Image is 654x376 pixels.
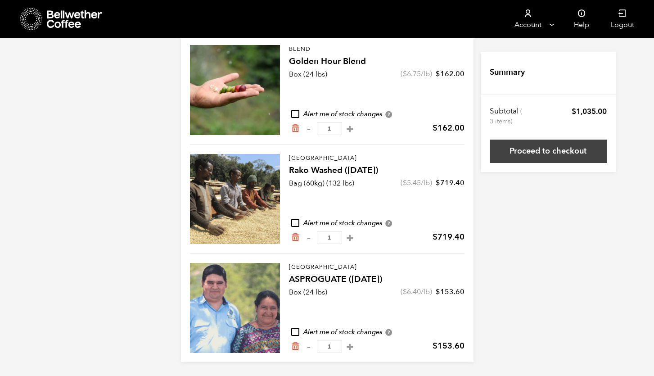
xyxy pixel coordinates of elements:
bdi: 5.45 [403,178,421,188]
input: Qty [317,231,342,244]
span: $ [403,287,407,297]
span: ( /lb) [401,287,432,297]
bdi: 1,035.00 [572,106,607,117]
bdi: 6.75 [403,69,421,79]
bdi: 6.40 [403,287,421,297]
h4: Summary [490,67,525,78]
button: + [344,233,356,242]
span: $ [403,69,407,79]
p: Blend [289,45,465,54]
button: - [303,124,315,133]
bdi: 153.60 [433,340,465,352]
p: Box (24 lbs) [289,69,327,80]
bdi: 162.00 [433,122,465,134]
p: Box (24 lbs) [289,287,327,298]
span: $ [436,69,440,79]
h4: Rako Washed ([DATE]) [289,164,465,177]
p: Bag (60kg) (132 lbs) [289,178,354,189]
button: - [303,233,315,242]
th: Subtotal [490,106,523,126]
bdi: 153.60 [436,287,465,297]
p: [GEOGRAPHIC_DATA] [289,154,465,163]
bdi: 719.40 [436,178,465,188]
a: Remove from cart [291,233,300,242]
span: $ [436,287,440,297]
div: Alert me of stock changes [289,109,465,119]
h4: ASPROGUATE ([DATE]) [289,273,465,286]
a: Remove from cart [291,124,300,133]
input: Qty [317,340,342,353]
span: ( /lb) [401,69,432,79]
h4: Golden Hour Blend [289,55,465,68]
input: Qty [317,122,342,135]
button: - [303,342,315,351]
bdi: 719.40 [433,231,465,243]
button: + [344,342,356,351]
span: $ [403,178,407,188]
div: Alert me of stock changes [289,218,465,228]
div: Alert me of stock changes [289,327,465,337]
span: $ [433,122,438,134]
p: [GEOGRAPHIC_DATA] [289,263,465,272]
button: + [344,124,356,133]
bdi: 162.00 [436,69,465,79]
span: $ [572,106,576,117]
span: $ [433,231,438,243]
a: Proceed to checkout [490,140,607,163]
span: ( /lb) [401,178,432,188]
span: $ [436,178,440,188]
span: $ [433,340,438,352]
a: Remove from cart [291,342,300,351]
